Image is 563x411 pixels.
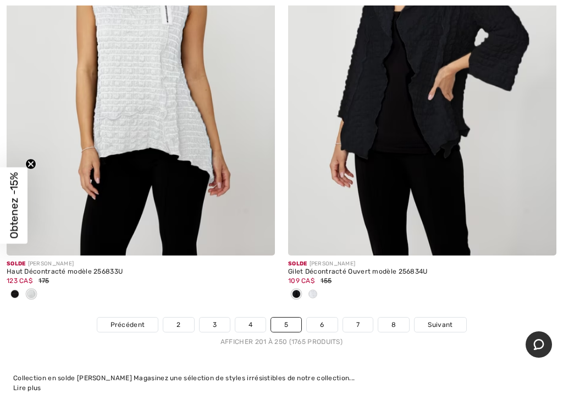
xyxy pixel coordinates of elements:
[288,286,305,304] div: Black
[343,318,373,332] a: 7
[25,159,36,170] button: Close teaser
[7,286,23,304] div: Black
[288,260,556,268] div: [PERSON_NAME]
[7,260,275,268] div: [PERSON_NAME]
[163,318,194,332] a: 2
[7,268,275,276] div: Haut Décontracté modèle 256833U
[321,277,332,285] span: 155
[200,318,230,332] a: 3
[288,260,307,267] span: Solde
[97,318,158,332] a: Précédent
[526,331,552,359] iframe: Ouvre un widget dans lequel vous pouvez chatter avec l’un de nos agents
[415,318,466,332] a: Suivant
[7,277,32,285] span: 123 CA$
[378,318,409,332] a: 8
[288,277,314,285] span: 109 CA$
[235,318,266,332] a: 4
[38,277,49,285] span: 175
[307,318,337,332] a: 6
[428,320,452,330] span: Suivant
[111,320,145,330] span: Précédent
[305,286,321,304] div: Off White
[8,173,20,239] span: Obtenez -15%
[271,318,301,332] a: 5
[13,384,41,392] span: Lire plus
[7,260,26,267] span: Solde
[288,268,556,276] div: Gilet Décontracté Ouvert modèle 256834U
[13,373,550,383] div: Collection en solde [PERSON_NAME] Magasinez une sélection de styles irrésistibles de notre collec...
[23,286,40,304] div: Off White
